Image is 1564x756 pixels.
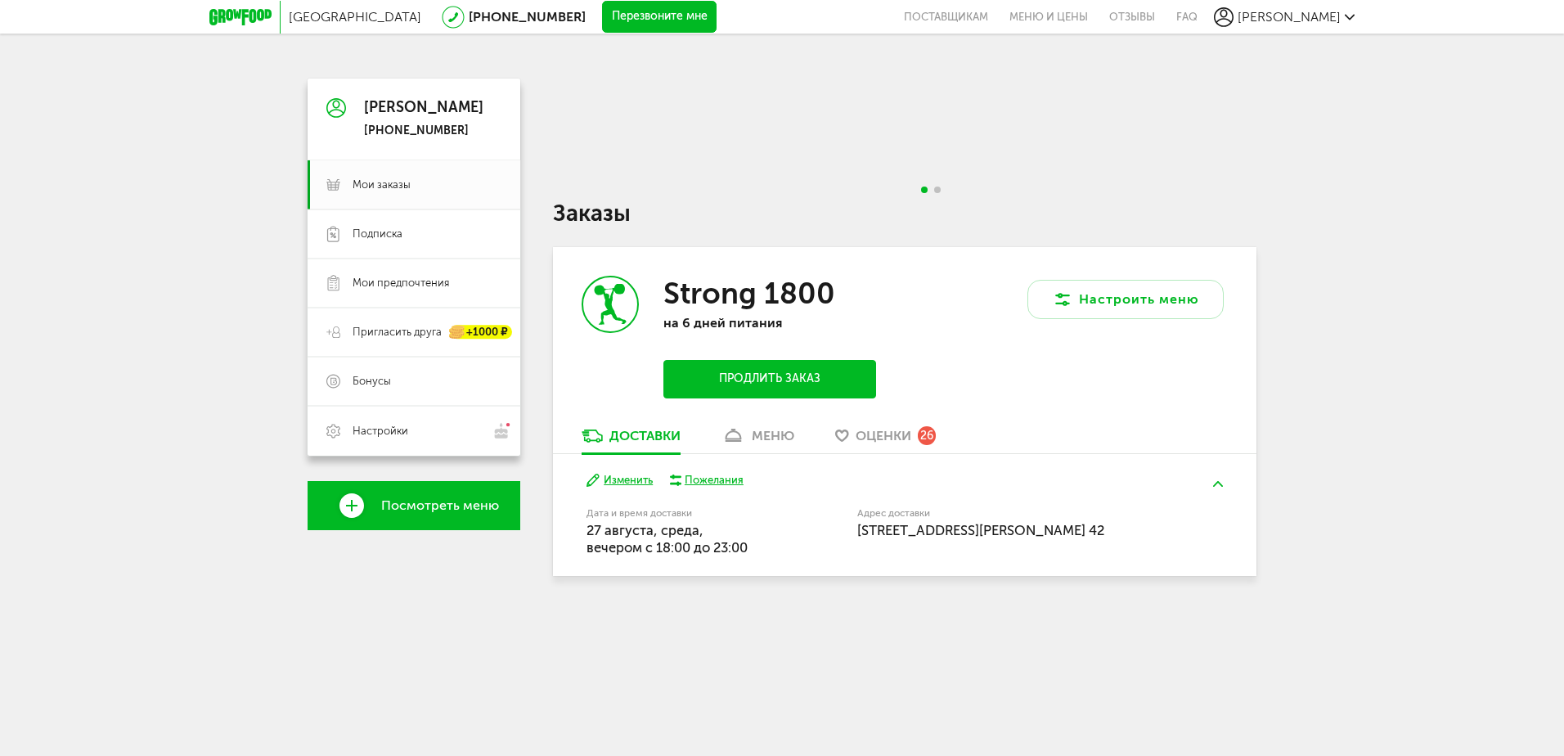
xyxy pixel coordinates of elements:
[450,326,512,340] div: +1000 ₽
[308,357,520,406] a: Бонусы
[364,124,483,138] div: [PHONE_NUMBER]
[364,100,483,116] div: [PERSON_NAME]
[586,522,748,556] span: 27 августа, среда, вечером c 18:00 до 23:00
[609,428,681,443] div: Доставки
[602,1,717,34] button: Перезвоните мне
[308,259,520,308] a: Мои предпочтения
[934,187,941,193] span: Go to slide 2
[586,473,653,488] button: Изменить
[353,276,449,290] span: Мои предпочтения
[353,374,391,389] span: Бонусы
[856,428,911,443] span: Оценки
[752,428,794,443] div: меню
[308,209,520,259] a: Подписка
[586,509,774,518] label: Дата и время доставки
[308,481,520,530] a: Посмотреть меню
[353,178,411,192] span: Мои заказы
[308,160,520,209] a: Мои заказы
[553,203,1256,224] h1: Заказы
[353,227,402,241] span: Подписка
[381,498,499,513] span: Посмотреть меню
[469,9,586,25] a: [PHONE_NUMBER]
[663,276,835,311] h3: Strong 1800
[1238,9,1341,25] span: [PERSON_NAME]
[1027,280,1224,319] button: Настроить меню
[1213,481,1223,487] img: arrow-up-green.5eb5f82.svg
[921,187,928,193] span: Go to slide 1
[663,315,876,331] p: на 6 дней питания
[713,427,802,453] a: меню
[308,308,520,357] a: Пригласить друга +1000 ₽
[353,325,442,340] span: Пригласить друга
[308,406,520,456] a: Настройки
[573,427,689,453] a: Доставки
[669,473,744,488] button: Пожелания
[857,509,1162,518] label: Адрес доставки
[663,360,876,398] button: Продлить заказ
[353,424,408,439] span: Настройки
[857,522,1104,538] span: [STREET_ADDRESS][PERSON_NAME] 42
[289,9,421,25] span: [GEOGRAPHIC_DATA]
[685,473,744,488] div: Пожелания
[918,426,936,444] div: 26
[827,427,944,453] a: Оценки 26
